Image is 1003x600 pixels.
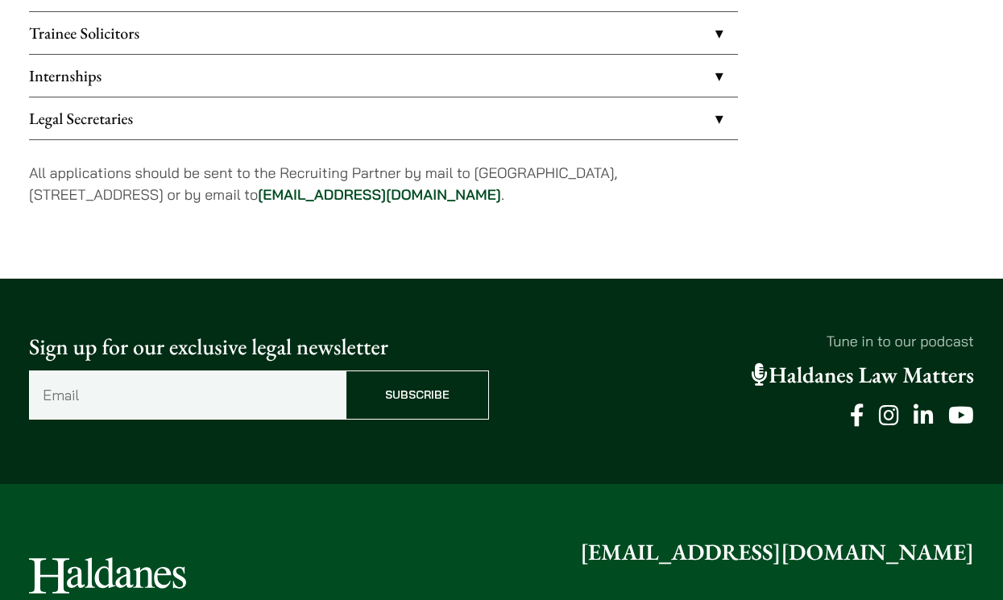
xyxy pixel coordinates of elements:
a: Haldanes Law Matters [752,361,974,390]
p: All applications should be sent to the Recruiting Partner by mail to [GEOGRAPHIC_DATA], [STREET_A... [29,162,738,205]
img: Logo of Haldanes [29,557,186,594]
input: Email [29,370,346,420]
a: Internships [29,55,738,97]
p: Tune in to our podcast [515,330,975,352]
input: Subscribe [346,370,489,420]
a: [EMAIL_ADDRESS][DOMAIN_NAME] [580,538,974,567]
a: [EMAIL_ADDRESS][DOMAIN_NAME] [258,185,501,204]
p: Sign up for our exclusive legal newsletter [29,330,489,364]
a: Trainee Solicitors [29,12,738,54]
a: Legal Secretaries [29,97,738,139]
